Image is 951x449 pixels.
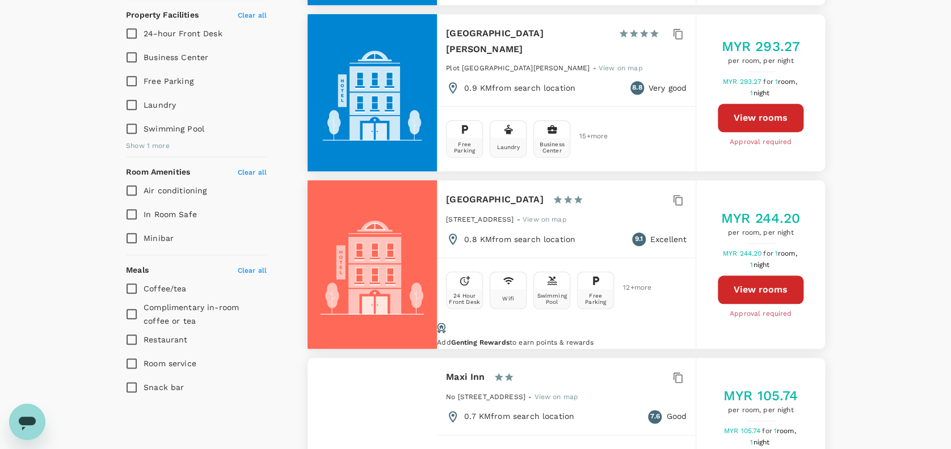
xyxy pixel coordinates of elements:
[144,29,222,38] span: 24-hour Front Desk
[775,78,799,86] span: 1
[536,141,567,154] div: Business Center
[763,249,775,257] span: for
[126,166,190,179] h6: Room Amenities
[449,293,480,305] div: 24 Hour Front Desk
[144,284,187,293] span: Coffee/tea
[632,82,642,94] span: 8.8
[144,359,196,368] span: Room service
[724,427,763,435] span: MYR 105.74
[592,64,598,72] span: -
[599,64,643,72] span: View on map
[464,234,575,245] p: 0.8 KM from search location
[721,56,800,67] span: per room, per night
[144,77,193,86] span: Free Parking
[718,104,803,132] button: View rooms
[144,100,176,109] span: Laundry
[534,393,578,401] span: View on map
[446,393,525,401] span: No [STREET_ADDRESS]
[523,214,567,223] a: View on map
[762,427,773,435] span: for
[718,276,803,304] button: View rooms
[144,335,188,344] span: Restaurant
[634,234,642,245] span: 9.1
[753,438,769,446] span: night
[446,215,514,223] span: [STREET_ADDRESS]
[778,249,797,257] span: room,
[144,53,208,62] span: Business Center
[774,427,798,435] span: 1
[721,37,800,56] h5: MYR 293.27
[778,78,797,86] span: room,
[464,82,575,94] p: 0.9 KM from search location
[238,168,267,176] span: Clear all
[144,234,174,243] span: Minibar
[730,137,792,148] span: Approval required
[580,293,611,305] div: Free Parking
[666,410,687,422] p: Good
[536,293,567,305] div: Swimming Pool
[144,303,239,325] span: Complimentary in-room coffee or tea
[437,338,594,346] span: Add to earn points & rewards
[144,210,197,219] span: In Room Safe
[650,411,659,422] span: 7.6
[126,9,199,22] h6: Property Facilities
[730,308,792,320] span: Approval required
[721,209,801,227] h5: MYR 244.20
[750,438,771,446] span: 1
[517,215,523,223] span: -
[723,249,764,257] span: MYR 244.20
[523,215,567,223] span: View on map
[723,405,798,416] span: per room, per night
[446,369,485,385] h6: Maxi Inn
[464,410,574,422] p: 0.7 KM from search location
[144,186,207,195] span: Air conditioning
[649,82,687,94] p: Very good
[579,133,596,140] span: 15 + more
[126,264,149,277] h6: Meals
[126,141,170,152] span: Show 1 more
[777,427,796,435] span: room,
[753,89,769,97] span: night
[528,393,534,401] span: -
[144,383,184,392] span: Snack bar
[9,404,45,440] iframe: Button to launch messaging window
[775,249,799,257] span: 1
[446,64,590,72] span: Plot [GEOGRAPHIC_DATA][PERSON_NAME]
[750,89,771,97] span: 1
[753,261,769,269] span: night
[763,78,775,86] span: for
[144,124,204,133] span: Swimming Pool
[721,227,801,239] span: per room, per night
[451,338,509,346] span: Genting Rewards
[446,26,609,57] h6: [GEOGRAPHIC_DATA][PERSON_NAME]
[238,266,267,274] span: Clear all
[723,387,798,405] h5: MYR 105.74
[650,234,687,245] p: Excellent
[623,284,640,291] span: 12 + more
[534,392,578,401] a: View on map
[723,78,764,86] span: MYR 293.27
[496,144,519,150] div: Laundry
[446,192,544,207] h6: [GEOGRAPHIC_DATA]
[502,295,514,302] div: Wifi
[599,63,643,72] a: View on map
[238,11,267,19] span: Clear all
[449,141,480,154] div: Free Parking
[750,261,771,269] span: 1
